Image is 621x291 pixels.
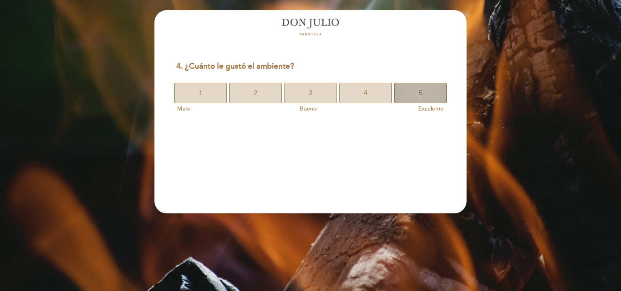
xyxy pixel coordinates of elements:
[282,18,339,35] img: header_1579727885.png
[177,105,190,112] span: Malo
[394,83,447,103] button: 5
[229,83,282,103] button: 2
[300,105,317,112] span: Bueno
[308,82,312,104] span: 3
[364,82,367,104] span: 4
[199,82,202,104] span: 1
[254,82,257,104] span: 2
[339,83,392,103] button: 4
[418,105,444,112] span: Excelente
[284,83,337,103] button: 3
[170,56,451,76] div: 4. ¿Cuánto le gustó el ambiente?
[419,82,422,104] span: 5
[174,83,227,103] button: 1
